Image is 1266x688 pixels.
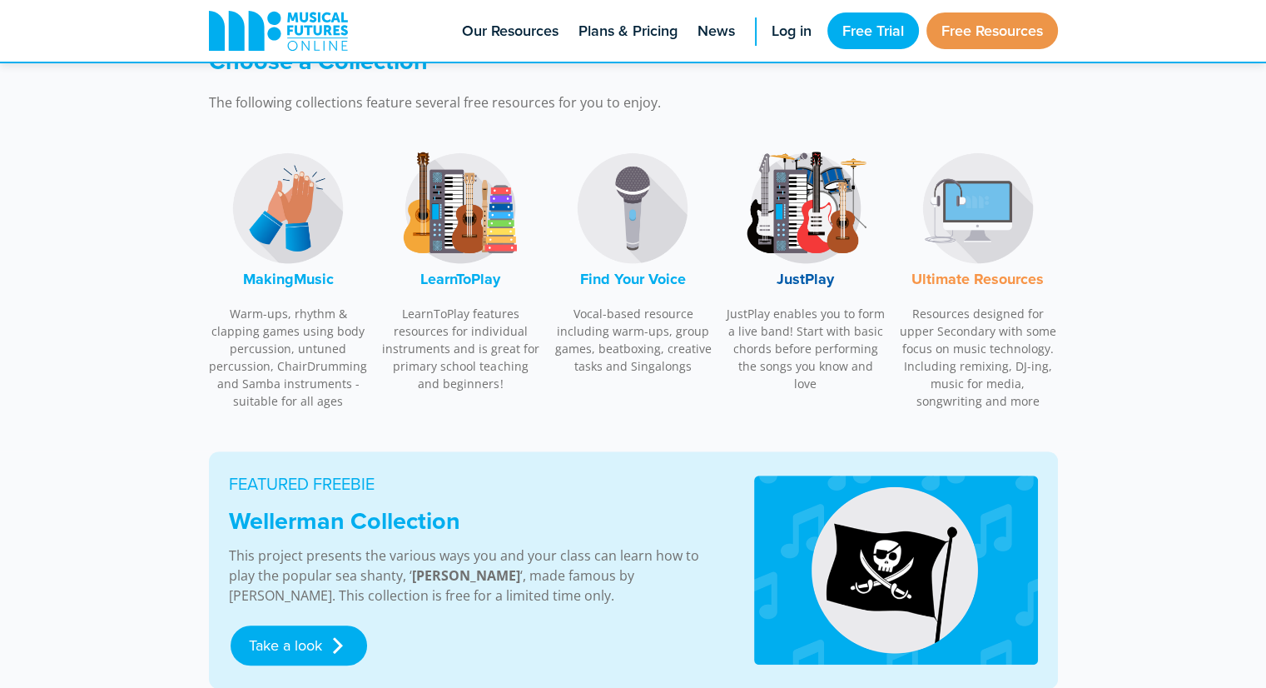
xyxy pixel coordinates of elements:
[381,305,541,392] p: LearnToPlay features resources for individual instruments and is great for primary school teachin...
[726,305,886,392] p: JustPlay enables you to form a live band! Start with basic chords before performing the songs you...
[381,137,541,401] a: LearnToPlay LogoLearnToPlay LearnToPlay features resources for individual instruments and is grea...
[911,268,1044,290] font: Ultimate Resources
[229,546,714,606] p: This project presents the various ways you and your class can learn how to play the popular sea s...
[209,92,858,112] p: The following collections feature several free resources for you to enjoy.
[398,146,523,271] img: LearnToPlay Logo
[898,305,1058,410] p: Resources designed for upper Secondary with some focus on music technology. Including remixing, D...
[898,137,1058,419] a: Music Technology LogoUltimate Resources Resources designed for upper Secondary with some focus on...
[570,146,695,271] img: Find Your Voice Logo
[209,137,369,419] a: MakingMusic LogoMakingMusic Warm-ups, rhythm & clapping games using body percussion, untuned perc...
[554,137,713,384] a: Find Your Voice LogoFind Your Voice Vocal-based resource including warm-ups, group games, beatbox...
[578,20,678,42] span: Plans & Pricing
[462,20,559,42] span: Our Resources
[916,146,1040,271] img: Music Technology Logo
[229,503,460,538] strong: Wellerman Collection
[827,12,919,49] a: Free Trial
[926,12,1058,49] a: Free Resources
[226,146,350,271] img: MakingMusic Logo
[231,626,367,666] a: Take a look
[772,20,812,42] span: Log in
[554,305,713,375] p: Vocal-based resource including warm-ups, group games, beatboxing, creative tasks and Singalongs
[743,146,868,271] img: JustPlay Logo
[698,20,735,42] span: News
[420,268,500,290] font: LearnToPlay
[726,137,886,401] a: JustPlay LogoJustPlay JustPlay enables you to form a live band! Start with basic chords before pe...
[243,268,334,290] font: MakingMusic
[229,471,714,496] p: FEATURED FREEBIE
[777,268,834,290] font: JustPlay
[209,305,369,410] p: Warm-ups, rhythm & clapping games using body percussion, untuned percussion, ChairDrumming and Sa...
[412,566,520,585] strong: [PERSON_NAME]
[580,268,686,290] font: Find Your Voice
[209,47,858,76] h3: Choose a Collection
